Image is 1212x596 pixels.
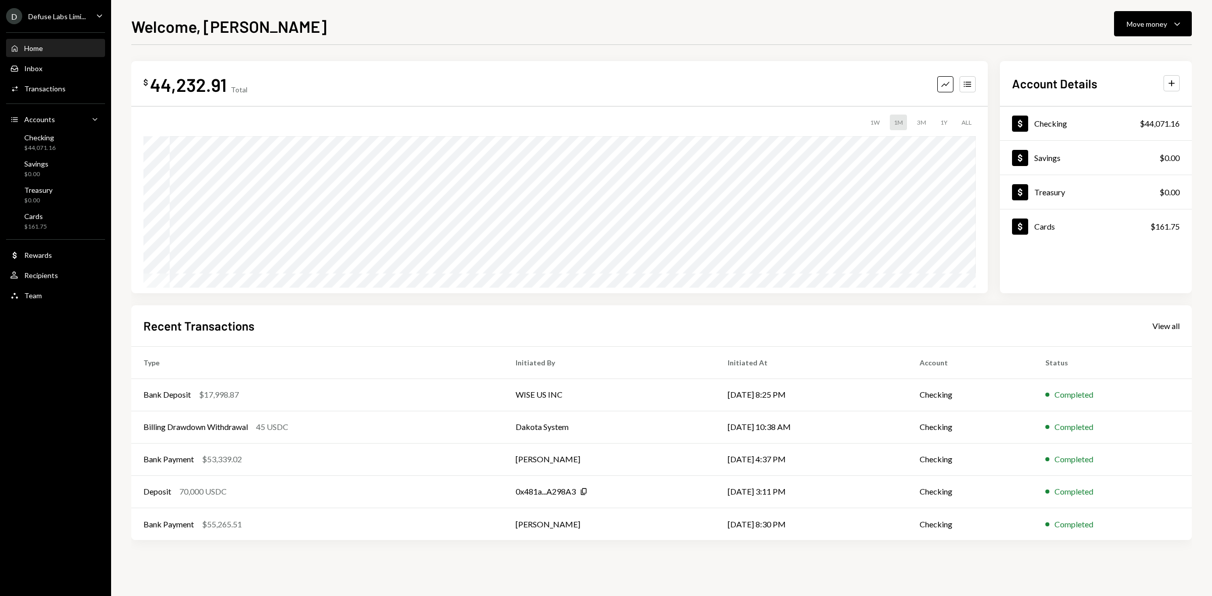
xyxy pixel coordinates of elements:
[256,421,288,433] div: 45 USDC
[24,186,53,194] div: Treasury
[1159,152,1180,164] div: $0.00
[1000,141,1192,175] a: Savings$0.00
[143,453,194,465] div: Bank Payment
[24,133,56,142] div: Checking
[866,115,884,130] div: 1W
[6,59,105,77] a: Inbox
[6,209,105,233] a: Cards$161.75
[202,453,242,465] div: $53,339.02
[716,346,907,378] th: Initiated At
[150,73,227,96] div: 44,232.91
[6,79,105,97] a: Transactions
[1150,221,1180,233] div: $161.75
[1054,485,1093,498] div: Completed
[1033,346,1192,378] th: Status
[890,115,907,130] div: 1M
[907,508,1033,540] td: Checking
[131,16,327,36] h1: Welcome, [PERSON_NAME]
[24,44,43,52] div: Home
[907,378,1033,411] td: Checking
[503,346,716,378] th: Initiated By
[503,443,716,475] td: [PERSON_NAME]
[907,475,1033,508] td: Checking
[143,518,194,530] div: Bank Payment
[1152,320,1180,331] a: View all
[1159,186,1180,198] div: $0.00
[143,77,148,87] div: $
[1054,389,1093,401] div: Completed
[24,159,48,168] div: Savings
[503,508,716,540] td: [PERSON_NAME]
[503,378,716,411] td: WISE US INC
[716,443,907,475] td: [DATE] 4:37 PM
[24,291,42,300] div: Team
[6,156,105,181] a: Savings$0.00
[1000,209,1192,243] a: Cards$161.75
[6,266,105,284] a: Recipients
[6,130,105,154] a: Checking$44,071.16
[231,85,247,94] div: Total
[24,64,42,73] div: Inbox
[1054,453,1093,465] div: Completed
[1034,222,1055,231] div: Cards
[6,246,105,264] a: Rewards
[143,485,171,498] div: Deposit
[143,421,248,433] div: Billing Drawdown Withdrawal
[131,346,503,378] th: Type
[24,212,47,221] div: Cards
[202,518,242,530] div: $55,265.51
[1152,321,1180,331] div: View all
[1140,118,1180,130] div: $44,071.16
[716,411,907,443] td: [DATE] 10:38 AM
[1114,11,1192,36] button: Move money
[199,389,239,401] div: $17,998.87
[28,12,86,21] div: Defuse Labs Limi...
[179,485,227,498] div: 70,000 USDC
[907,411,1033,443] td: Checking
[907,346,1033,378] th: Account
[1000,175,1192,209] a: Treasury$0.00
[6,8,22,24] div: D
[957,115,976,130] div: ALL
[1034,153,1060,162] div: Savings
[6,286,105,304] a: Team
[6,39,105,57] a: Home
[1034,119,1067,128] div: Checking
[24,196,53,205] div: $0.00
[503,411,716,443] td: Dakota System
[24,84,66,93] div: Transactions
[24,271,58,280] div: Recipients
[516,485,576,498] div: 0x481a...A298A3
[143,389,191,401] div: Bank Deposit
[24,251,52,259] div: Rewards
[143,317,255,334] h2: Recent Transactions
[716,475,907,508] td: [DATE] 3:11 PM
[1127,19,1167,29] div: Move money
[24,115,55,124] div: Accounts
[24,223,47,231] div: $161.75
[716,378,907,411] td: [DATE] 8:25 PM
[1000,106,1192,140] a: Checking$44,071.16
[1054,421,1093,433] div: Completed
[24,170,48,179] div: $0.00
[6,110,105,128] a: Accounts
[936,115,951,130] div: 1Y
[1054,518,1093,530] div: Completed
[24,144,56,152] div: $44,071.16
[1034,187,1065,197] div: Treasury
[913,115,930,130] div: 3M
[1012,75,1097,92] h2: Account Details
[716,508,907,540] td: [DATE] 8:30 PM
[907,443,1033,475] td: Checking
[6,183,105,207] a: Treasury$0.00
